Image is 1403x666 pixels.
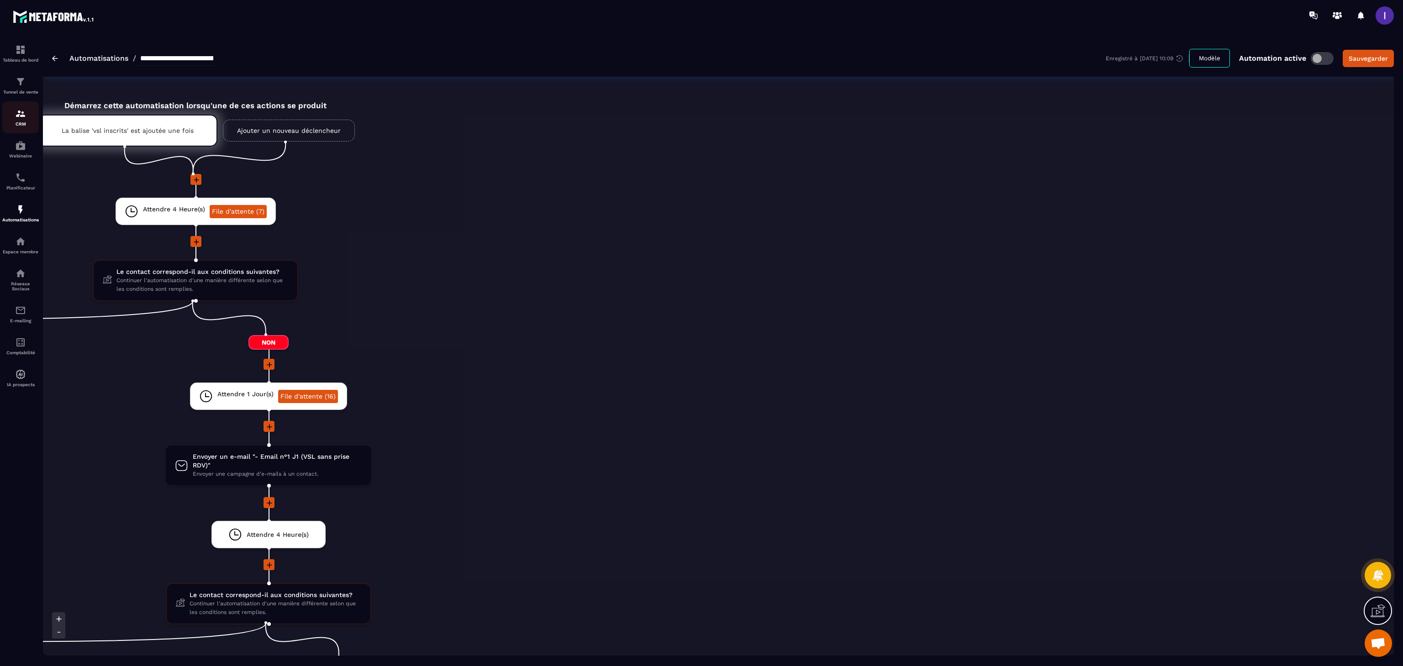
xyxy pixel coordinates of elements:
img: formation [15,108,26,119]
p: CRM [2,121,39,126]
a: formationformationTunnel de vente [2,69,39,101]
img: formation [15,76,26,87]
a: automationsautomationsEspace membre [2,229,39,261]
p: [DATE] 10:09 [1140,55,1173,62]
span: Attendre 4 Heure(s) [247,530,309,539]
span: Envoyer un e-mail "- Email n°1 J1 (VSL sans prise RDV)" [193,452,362,470]
img: automations [15,140,26,151]
img: scheduler [15,172,26,183]
p: Automatisations [2,217,39,222]
p: Planificateur [2,185,39,190]
img: arrow [52,56,58,61]
img: accountant [15,337,26,348]
button: Modèle [1189,49,1230,68]
div: Sauvegarder [1349,54,1388,63]
img: logo [13,8,95,25]
a: schedulerschedulerPlanificateur [2,165,39,197]
span: Envoyer une campagne d'e-mails à un contact. [193,470,362,478]
a: accountantaccountantComptabilité [2,330,39,362]
img: automations [15,369,26,380]
img: automations [15,236,26,247]
span: Le contact correspond-il aux conditions suivantes? [116,267,288,276]
span: Attendre 4 Heure(s) [143,205,205,214]
p: Réseaux Sociaux [2,281,39,291]
a: File d'attente (7) [210,205,267,218]
p: Tunnel de vente [2,89,39,94]
a: Ouvrir le chat [1365,629,1392,657]
button: Sauvegarder [1343,50,1394,67]
span: Non [248,335,289,350]
p: Tableau de bord [2,58,39,63]
p: Webinaire [2,153,39,158]
span: Attendre 1 Jour(s) [217,390,274,399]
img: email [15,305,26,316]
a: automationsautomationsWebinaire [2,133,39,165]
a: formationformationTableau de bord [2,37,39,69]
a: social-networksocial-networkRéseaux Sociaux [2,261,39,298]
span: / [133,54,136,63]
span: Le contact correspond-il aux conditions suivantes? [190,591,361,599]
img: formation [15,44,26,55]
p: Automation active [1239,54,1306,63]
a: Automatisations [69,54,128,63]
div: Démarrez cette automatisation lorsqu'une de ces actions se produit [15,90,376,110]
a: File d'attente (16) [278,390,338,403]
a: formationformationCRM [2,101,39,133]
p: E-mailing [2,318,39,323]
a: emailemailE-mailing [2,298,39,330]
div: Enregistré à [1106,54,1189,63]
img: automations [15,204,26,215]
p: La balise 'vsl inscrits' est ajoutée une fois [62,127,194,134]
img: social-network [15,268,26,279]
p: IA prospects [2,382,39,387]
a: automationsautomationsAutomatisations [2,197,39,229]
span: Continuer l'automatisation d'une manière différente selon que les conditions sont remplies. [190,599,361,617]
a: Ajouter un nouveau déclencheur [223,120,355,142]
p: Comptabilité [2,350,39,355]
span: Continuer l'automatisation d'une manière différente selon que les conditions sont remplies. [116,276,288,294]
p: Espace membre [2,249,39,254]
